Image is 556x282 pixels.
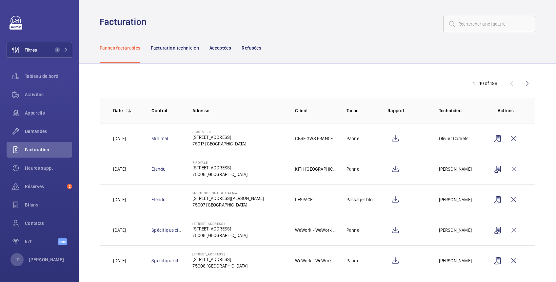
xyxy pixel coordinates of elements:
h1: Facturation [100,16,150,28]
p: 75017 [GEOGRAPHIC_DATA] [192,141,246,147]
p: Olivier Comets [439,135,469,142]
p: CBRE SIEGE [192,130,246,134]
p: Panne [347,257,359,264]
p: [STREET_ADDRESS] [192,164,248,171]
span: Heures supp. [25,165,72,171]
p: [PERSON_NAME] [29,256,64,263]
a: Spécifique client [151,228,186,233]
p: Contrat [151,107,182,114]
p: Actions [490,107,522,114]
p: LESPACE [295,196,312,203]
p: Client [295,107,336,114]
div: 1 – 10 of 198 [473,80,497,87]
p: [STREET_ADDRESS] [192,226,248,232]
p: Technicien [439,107,480,114]
span: Contacts [25,220,72,227]
p: [PERSON_NAME] [439,166,472,172]
p: Acceptées [209,45,231,51]
p: [STREET_ADDRESS] [192,134,246,141]
span: 1 [55,47,60,53]
p: [DATE] [113,196,126,203]
p: Tâche [347,107,377,114]
p: Adresse [192,107,285,114]
span: 2 [67,184,72,189]
p: Morning Pont de l'Alma [192,191,264,195]
span: Réserves [25,183,64,190]
p: FD [14,256,20,263]
span: Beta [58,238,67,245]
p: WeWork - WeWork Exploitation [295,257,336,264]
p: Pannes facturables [100,45,140,51]
a: Étendu [151,166,166,172]
p: 75008 [GEOGRAPHIC_DATA] [192,263,248,269]
p: 75007 [GEOGRAPHIC_DATA] [192,202,264,208]
p: [DATE] [113,135,126,142]
p: Panne [347,135,359,142]
span: Facturation [25,146,72,153]
span: Activités [25,91,72,98]
p: Panne [347,166,359,172]
p: [PERSON_NAME] [439,257,472,264]
p: [DATE] [113,166,126,172]
span: Tableau de bord [25,73,72,79]
p: [PERSON_NAME] [439,196,472,203]
p: [DATE] [113,257,126,264]
a: Étendu [151,197,166,202]
p: Panne [347,227,359,233]
span: Demandes [25,128,72,135]
p: Refusées [242,45,261,51]
p: [PERSON_NAME] [439,227,472,233]
a: Minimal [151,136,168,141]
p: KITH [GEOGRAPHIC_DATA] [295,166,336,172]
input: Rechercher une facture [443,16,535,32]
p: [STREET_ADDRESS] [192,222,248,226]
p: [STREET_ADDRESS] [192,256,248,263]
p: Rapport [387,107,428,114]
span: Filtres [25,47,37,53]
p: [STREET_ADDRESS] [192,252,248,256]
p: Facturation technicien [151,45,199,51]
p: Date [113,107,123,114]
span: Appareils [25,110,72,116]
p: 75008 [GEOGRAPHIC_DATA] [192,232,248,239]
p: WeWork - WeWork Exploitation [295,227,336,233]
button: Filtres1 [7,42,72,58]
p: 7 Royale [192,161,248,164]
p: 75008 [GEOGRAPHIC_DATA] [192,171,248,178]
p: CBRE GWS FRANCE [295,135,333,142]
p: [STREET_ADDRESS][PERSON_NAME] [192,195,264,202]
p: Passager bloqué [347,196,377,203]
span: IoT [25,238,58,245]
p: [DATE] [113,227,126,233]
a: Spécifique client [151,258,186,263]
span: Bilans [25,202,72,208]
